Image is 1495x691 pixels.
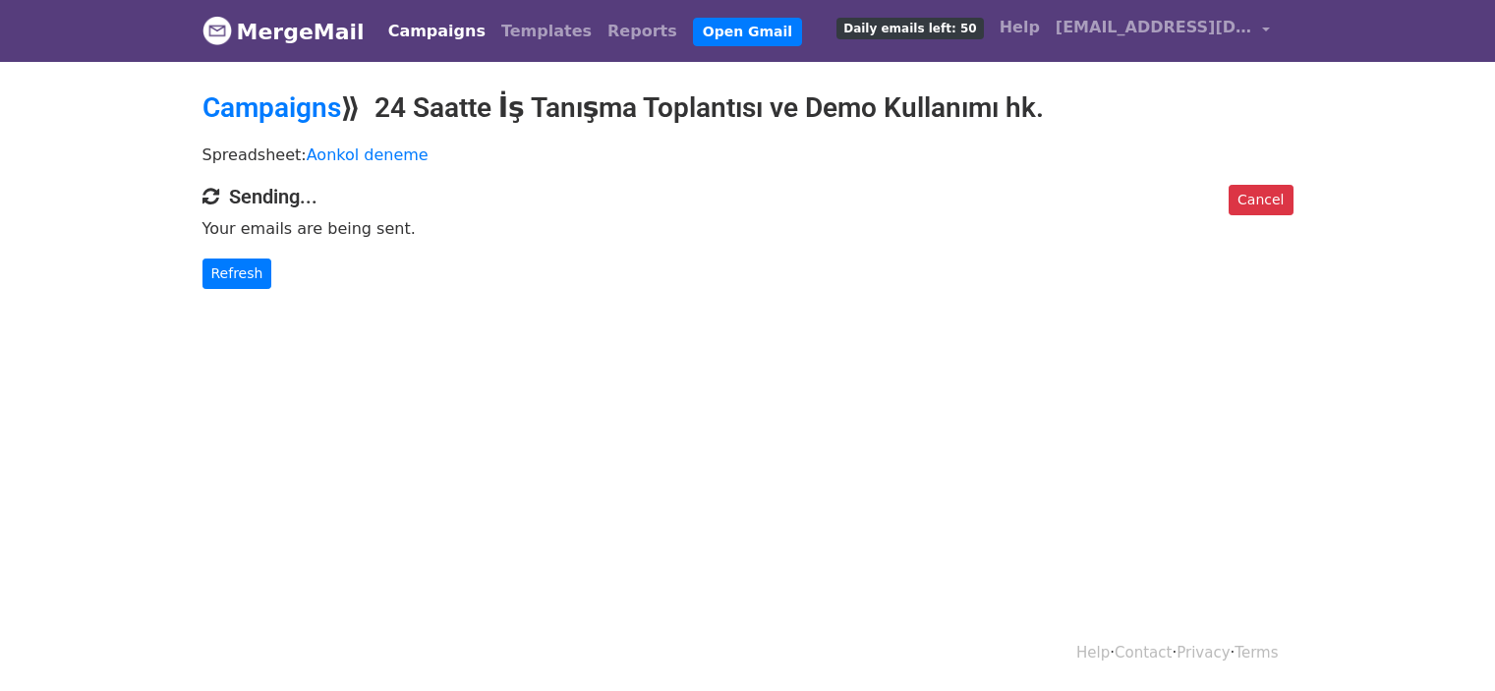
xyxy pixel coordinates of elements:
a: Aonkol deneme [307,145,429,164]
a: Privacy [1177,644,1230,662]
a: Terms [1235,644,1278,662]
a: Help [1076,644,1110,662]
a: Help [992,8,1048,47]
span: [EMAIL_ADDRESS][DOMAIN_NAME] [1056,16,1252,39]
a: Refresh [202,259,272,289]
a: MergeMail [202,11,365,52]
h4: Sending... [202,185,1294,208]
p: Your emails are being sent. [202,218,1294,239]
h2: ⟫ 24 Saatte İş Tanışma Toplantısı ve Demo Kullanımı hk. [202,91,1294,125]
span: Daily emails left: 50 [836,18,983,39]
a: Contact [1115,644,1172,662]
a: [EMAIL_ADDRESS][DOMAIN_NAME] [1048,8,1278,54]
a: Cancel [1229,185,1293,215]
a: Templates [493,12,600,51]
p: Spreadsheet: [202,144,1294,165]
a: Campaigns [380,12,493,51]
a: Campaigns [202,91,341,124]
a: Daily emails left: 50 [829,8,991,47]
a: Open Gmail [693,18,802,46]
img: MergeMail logo [202,16,232,45]
a: Reports [600,12,685,51]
